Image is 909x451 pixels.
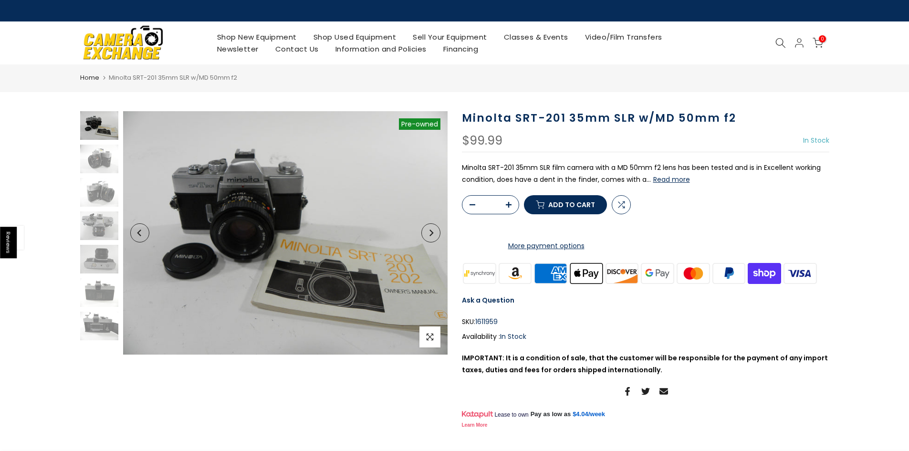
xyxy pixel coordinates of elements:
[421,223,440,242] button: Next
[209,31,305,43] a: Shop New Equipment
[80,111,118,140] img: Minolta SRT-201 35mm SLR w/MD 50mm f2 35mm Film Cameras - 35mm SLR Cameras Minolta 1611959
[675,262,711,285] img: master
[524,195,607,214] button: Add to cart
[568,262,604,285] img: apple pay
[573,410,605,419] a: $4.04/week
[209,43,267,55] a: Newsletter
[80,278,118,307] img: Minolta SRT-201 35mm SLR w/MD 50mm f2 35mm Film Cameras - 35mm SLR Cameras Minolta 1611959
[462,135,502,147] div: $99.99
[80,312,118,340] img: Minolta SRT-201 35mm SLR w/MD 50mm f2 35mm Film Cameras - 35mm SLR Cameras Minolta 1611959
[659,386,668,397] a: Share on Email
[462,262,498,285] img: synchrony
[813,38,823,48] a: 0
[462,295,514,305] a: Ask a Question
[462,422,488,428] a: Learn More
[803,136,829,145] span: In Stock
[533,262,569,285] img: american express
[109,73,237,82] span: Minolta SRT-201 35mm SLR w/MD 50mm f2
[576,31,670,43] a: Video/Film Transfers
[711,262,747,285] img: paypal
[267,43,327,55] a: Contact Us
[462,316,829,328] div: SKU:
[462,240,631,252] a: More payment options
[475,316,498,328] span: 1611959
[462,331,829,343] div: Availability :
[80,211,118,240] img: Minolta SRT-201 35mm SLR w/MD 50mm f2 35mm Film Cameras - 35mm SLR Cameras Minolta 1611959
[462,162,829,186] p: Minolta SRT-201 35mm SLR film camera with a MD 50mm f2 lens has been tested and is in Excellent w...
[623,386,632,397] a: Share on Facebook
[782,262,818,285] img: visa
[305,31,405,43] a: Shop Used Equipment
[80,73,99,83] a: Home
[747,262,783,285] img: shopify pay
[640,262,676,285] img: google pay
[495,31,576,43] a: Classes & Events
[462,353,828,375] strong: IMPORTANT: It is a condition of sale, that the customer will be responsible for the payment of an...
[548,201,595,208] span: Add to cart
[130,223,149,242] button: Previous
[497,262,533,285] img: amazon payments
[531,410,571,419] span: Pay as low as
[604,262,640,285] img: discover
[500,332,526,341] span: In Stock
[653,175,690,184] button: Read more
[327,43,435,55] a: Information and Policies
[494,411,528,419] span: Lease to own
[123,111,448,355] img: Minolta SRT-201 35mm SLR w/MD 50mm f2 35mm Film Cameras - 35mm SLR Cameras Minolta 1611959
[819,35,826,42] span: 0
[462,111,829,125] h1: Minolta SRT-201 35mm SLR w/MD 50mm f2
[80,145,118,173] img: Minolta SRT-201 35mm SLR w/MD 50mm f2 35mm Film Cameras - 35mm SLR Cameras Minolta 1611959
[405,31,496,43] a: Sell Your Equipment
[435,43,487,55] a: Financing
[80,245,118,273] img: Minolta SRT-201 35mm SLR w/MD 50mm f2 35mm Film Cameras - 35mm SLR Cameras Minolta 1611959
[80,178,118,207] img: Minolta SRT-201 35mm SLR w/MD 50mm f2 35mm Film Cameras - 35mm SLR Cameras Minolta 1611959
[641,386,650,397] a: Share on Twitter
